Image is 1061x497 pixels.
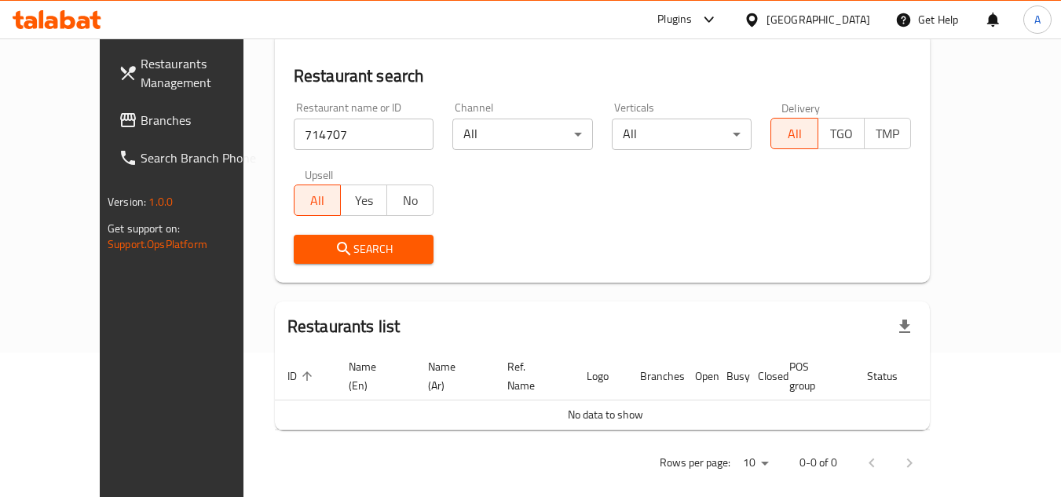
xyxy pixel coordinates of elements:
p: Rows per page: [660,453,730,473]
a: Branches [106,101,277,139]
span: Name (Ar) [428,357,476,395]
button: All [294,185,341,216]
span: Yes [347,189,381,212]
span: TMP [871,122,905,145]
h2: Restaurants list [287,315,400,338]
th: Closed [745,353,777,400]
span: No [393,189,427,212]
label: Delivery [781,102,821,113]
th: Open [682,353,714,400]
h2: Restaurant search [294,64,911,88]
th: Busy [714,353,745,400]
p: 0-0 of 0 [799,453,837,473]
span: No data to show [568,404,643,425]
div: All [452,119,593,150]
span: TGO [825,122,858,145]
input: Search for restaurant name or ID.. [294,119,434,150]
th: Logo [574,353,627,400]
a: Search Branch Phone [106,139,277,177]
span: Status [867,367,918,386]
span: POS group [789,357,836,395]
span: A [1034,11,1041,28]
button: All [770,118,818,149]
button: Yes [340,185,387,216]
table: enhanced table [275,353,991,430]
div: Export file [886,308,924,345]
span: Search [306,239,422,259]
span: Version: [108,192,146,212]
div: All [612,119,752,150]
span: Get support on: [108,218,180,239]
div: Rows per page: [737,451,774,475]
span: Restaurants Management [141,54,265,92]
span: All [777,122,811,145]
span: Search Branch Phone [141,148,265,167]
a: Support.OpsPlatform [108,234,207,254]
div: Plugins [657,10,692,29]
label: Upsell [305,169,334,180]
button: TGO [818,118,865,149]
button: Search [294,235,434,264]
button: TMP [864,118,911,149]
span: 1.0.0 [148,192,173,212]
span: Ref. Name [507,357,555,395]
a: Restaurants Management [106,45,277,101]
div: [GEOGRAPHIC_DATA] [766,11,870,28]
span: Branches [141,111,265,130]
span: Name (En) [349,357,397,395]
span: All [301,189,335,212]
span: ID [287,367,317,386]
button: No [386,185,434,216]
th: Branches [627,353,682,400]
